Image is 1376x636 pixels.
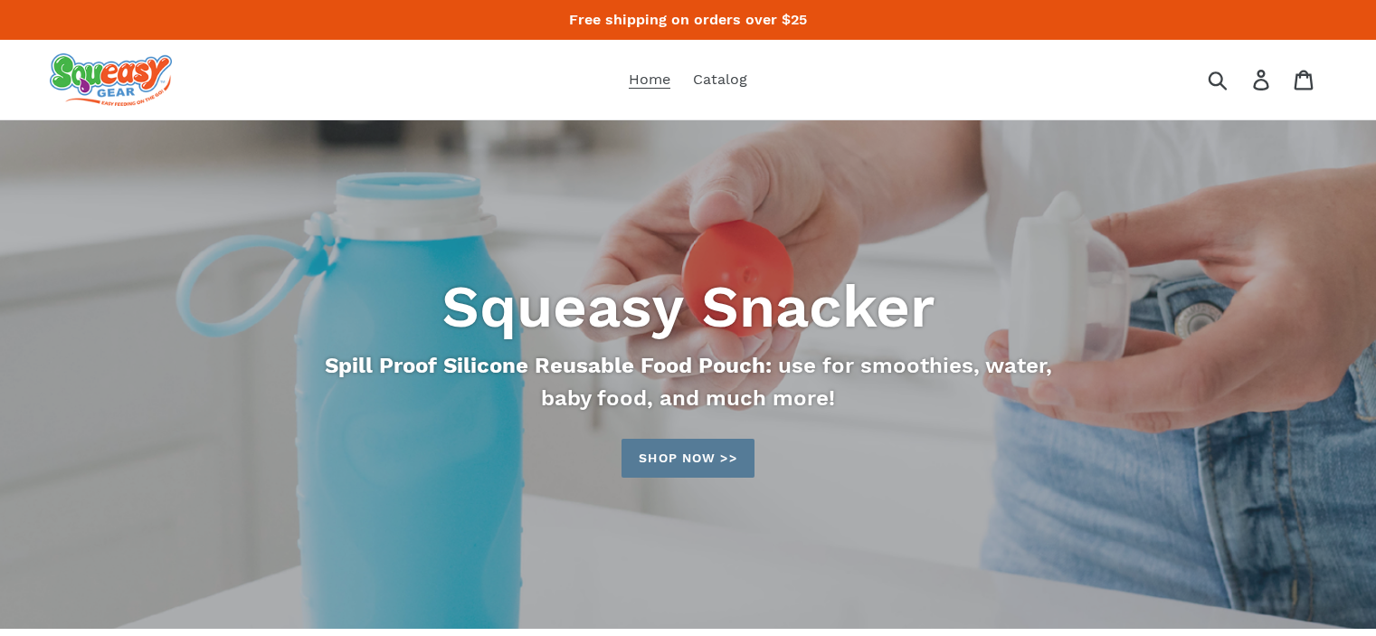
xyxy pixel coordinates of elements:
a: Home [620,66,679,93]
h2: Squeasy Snacker [195,271,1181,342]
a: Shop now >>: Catalog [622,439,754,478]
strong: Spill Proof Silicone Reusable Food Pouch: [325,353,772,378]
img: squeasy gear snacker portable food pouch [50,53,172,106]
input: Search [1214,60,1264,100]
p: use for smoothies, water, baby food, and much more! [318,349,1058,414]
span: Catalog [693,71,747,89]
span: Home [629,71,670,89]
a: Catalog [684,66,756,93]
